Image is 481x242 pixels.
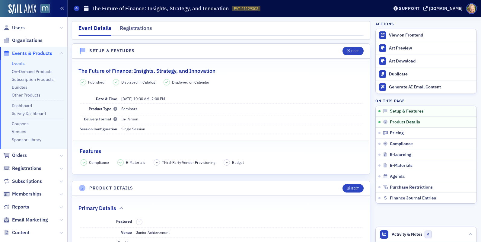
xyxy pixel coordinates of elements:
[375,21,394,27] h4: Actions
[89,160,109,165] span: Compliance
[3,24,25,31] a: Users
[12,204,29,210] span: Reports
[423,6,465,11] button: [DOMAIN_NAME]
[3,217,48,223] a: Email Marketing
[3,229,30,236] a: Content
[12,121,29,126] a: Coupons
[3,152,27,159] a: Orders
[12,217,48,223] span: Email Marketing
[232,160,244,165] span: Budget
[8,4,36,14] img: SailAMX
[390,141,413,147] span: Compliance
[36,4,50,14] a: View Homepage
[116,219,132,224] span: Featured
[12,165,41,172] span: Registrations
[138,220,140,224] span: –
[12,50,52,57] span: Events & Products
[12,103,32,108] a: Dashboard
[389,46,473,51] div: Art Preview
[80,126,117,131] span: Session Configuration
[12,37,43,44] span: Organizations
[12,191,42,197] span: Memberships
[136,230,170,235] span: Junior Achievement
[390,174,405,179] span: Agenda
[84,116,117,121] span: Delivery Format
[121,126,145,131] span: Single Session
[429,6,463,11] div: [DOMAIN_NAME]
[376,55,476,68] a: Art Download
[12,69,53,74] a: On-Demand Products
[96,96,117,101] span: Date & Time
[390,185,433,190] span: Purchase Restrictions
[121,96,132,101] span: [DATE]
[226,160,228,164] span: –
[80,147,101,155] h2: Features
[78,67,215,75] h2: The Future of Finance: Insights, Strategy, and Innovation
[121,106,137,111] span: Seminars
[390,163,413,168] span: E-Materials
[12,137,41,142] a: Sponsor Library
[121,230,132,235] span: Venue
[234,6,258,11] span: EVT-21129303
[78,204,116,212] h2: Primary Details
[376,81,476,94] button: Generate AI Email Content
[376,29,476,42] a: View on Frontend
[120,24,152,35] div: Registrations
[390,130,404,136] span: Pricing
[40,4,50,13] img: SailAMX
[92,5,229,12] h1: The Future of Finance: Insights, Strategy, and Innovation
[12,111,46,116] a: Survey Dashboard
[342,47,363,55] button: Edit
[172,79,210,85] span: Displayed on Calendar
[89,106,117,111] span: Product Type
[78,24,111,36] div: Event Details
[12,152,27,159] span: Orders
[390,196,436,201] span: Finance Journal Entries
[390,119,420,125] span: Product Details
[12,178,42,185] span: Subscriptions
[389,59,473,64] div: Art Download
[12,77,54,82] a: Subscription Products
[3,165,41,172] a: Registrations
[121,96,165,101] span: –
[90,48,135,54] h4: Setup & Features
[375,98,477,103] h4: On this page
[3,204,29,210] a: Reports
[88,79,104,85] span: Published
[12,84,27,90] a: Bundles
[12,24,25,31] span: Users
[133,96,149,101] time: 10:30 AM
[425,231,432,238] span: 0
[90,185,133,191] h4: Product Details
[390,152,411,158] span: E-Learning
[389,84,473,90] div: Generate AI Email Content
[121,116,138,121] span: In-Person
[399,6,420,11] div: Support
[3,50,52,57] a: Events & Products
[376,68,476,81] button: Duplicate
[351,187,359,190] div: Edit
[156,160,158,164] span: –
[162,160,215,165] span: Third-Party Vendor Provisioning
[12,92,40,98] a: Other Products
[3,178,42,185] a: Subscriptions
[466,3,477,14] span: Profile
[121,79,155,85] span: Displayed in Catalog
[351,49,359,53] div: Edit
[12,129,26,134] a: Venues
[126,160,145,165] span: E-Materials
[12,229,30,236] span: Content
[376,42,476,55] a: Art Preview
[390,109,424,114] span: Setup & Features
[392,231,422,237] span: Activity & Notes
[342,184,363,193] button: Edit
[3,191,42,197] a: Memberships
[3,37,43,44] a: Organizations
[12,61,25,66] a: Events
[151,96,165,101] time: 2:00 PM
[389,33,473,38] div: View on Frontend
[389,72,473,77] div: Duplicate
